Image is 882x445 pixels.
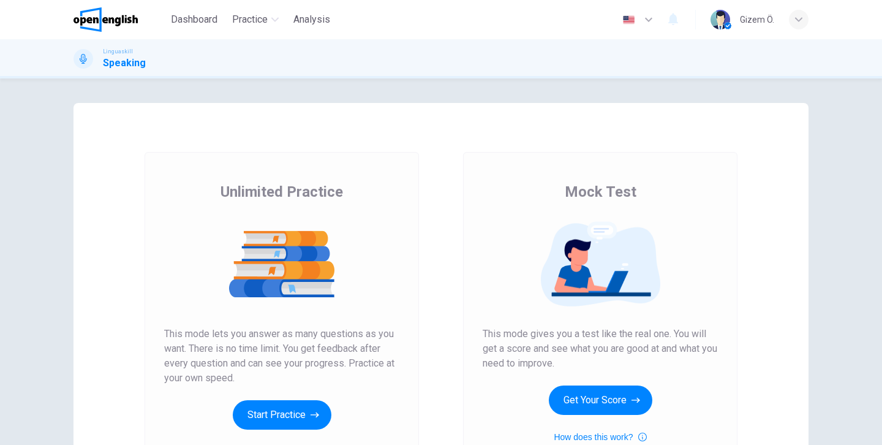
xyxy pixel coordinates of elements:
[710,10,730,29] img: Profile picture
[233,400,331,430] button: Start Practice
[232,12,268,27] span: Practice
[565,182,636,202] span: Mock Test
[549,386,652,415] button: Get Your Score
[483,327,718,371] span: This mode gives you a test like the real one. You will get a score and see what you are good at a...
[166,9,222,31] button: Dashboard
[73,7,166,32] a: OpenEnglish logo
[73,7,138,32] img: OpenEnglish logo
[621,15,636,25] img: en
[227,9,284,31] button: Practice
[288,9,335,31] button: Analysis
[164,327,399,386] span: This mode lets you answer as many questions as you want. There is no time limit. You get feedback...
[221,182,343,202] span: Unlimited Practice
[171,12,217,27] span: Dashboard
[103,56,146,70] h1: Speaking
[740,12,774,27] div: Gizem Ö.
[293,12,330,27] span: Analysis
[103,47,133,56] span: Linguaskill
[554,430,646,444] button: How does this work?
